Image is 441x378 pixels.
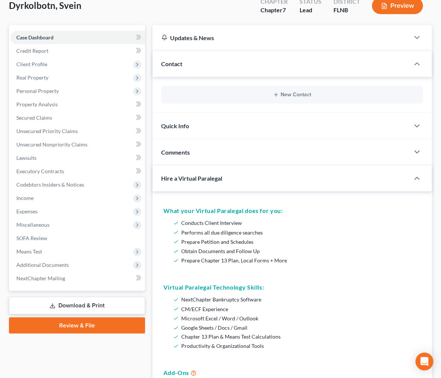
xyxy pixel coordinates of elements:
span: Property Analysis [16,101,58,107]
li: Microsoft Excel / Word / Outlook [182,314,418,323]
a: Download & Print [9,297,145,314]
span: NextChapter Mailing [16,275,65,281]
span: Personal Property [16,88,59,94]
h5: Virtual Paralegal Technology Skills: [164,283,421,292]
span: Unsecured Priority Claims [16,128,78,134]
a: NextChapter Mailing [10,272,145,285]
h5: What your Virtual Paralegal does for you: [164,206,421,215]
button: New Contact [167,92,417,98]
a: Executory Contracts [10,165,145,178]
li: Chapter 13 Plan & Means Test Calculations [182,332,418,342]
div: Updates & News [162,34,401,42]
li: Conducts Client Interview [182,218,418,227]
div: Chapter [261,6,288,14]
span: Income [16,195,33,201]
h5: Add-Ons [164,369,421,378]
li: CM/ECF Experience [182,304,418,314]
span: Hire a Virtual Paralegal [162,175,223,182]
li: NextChapter Bankruptcy Software [182,295,418,304]
div: Lead [300,6,322,14]
li: Prepare Petition and Schedules [182,237,418,246]
a: Credit Report [10,44,145,58]
span: Miscellaneous [16,222,49,228]
a: SOFA Review [10,232,145,245]
span: Contact [162,60,183,67]
span: SOFA Review [16,235,47,241]
a: Secured Claims [10,111,145,125]
span: Executory Contracts [16,168,64,174]
li: Productivity & Organizational Tools [182,342,418,351]
span: Codebtors Insiders & Notices [16,181,84,188]
div: Open Intercom Messenger [416,353,434,371]
li: Prepare Chapter 13 Plan, Local Forms + More [182,256,418,265]
span: Case Dashboard [16,34,54,41]
span: Credit Report [16,48,48,54]
span: Expenses [16,208,38,214]
a: Property Analysis [10,98,145,111]
span: 7 [282,6,286,13]
li: Google Sheets / Docs / Gmail [182,323,418,332]
a: Unsecured Priority Claims [10,125,145,138]
div: FLNB [333,6,360,14]
span: Lawsuits [16,155,36,161]
span: Additional Documents [16,262,69,268]
a: Case Dashboard [10,31,145,44]
span: Unsecured Nonpriority Claims [16,141,87,148]
span: Real Property [16,74,48,81]
span: Secured Claims [16,114,52,121]
li: Performs all due diligence searches [182,228,418,237]
a: Lawsuits [10,151,145,165]
span: Means Test [16,248,42,255]
span: Client Profile [16,61,47,67]
a: Review & File [9,317,145,334]
span: Comments [162,149,190,156]
li: Obtain Documents and Follow Up [182,246,418,256]
span: Quick Info [162,122,189,129]
a: Unsecured Nonpriority Claims [10,138,145,151]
